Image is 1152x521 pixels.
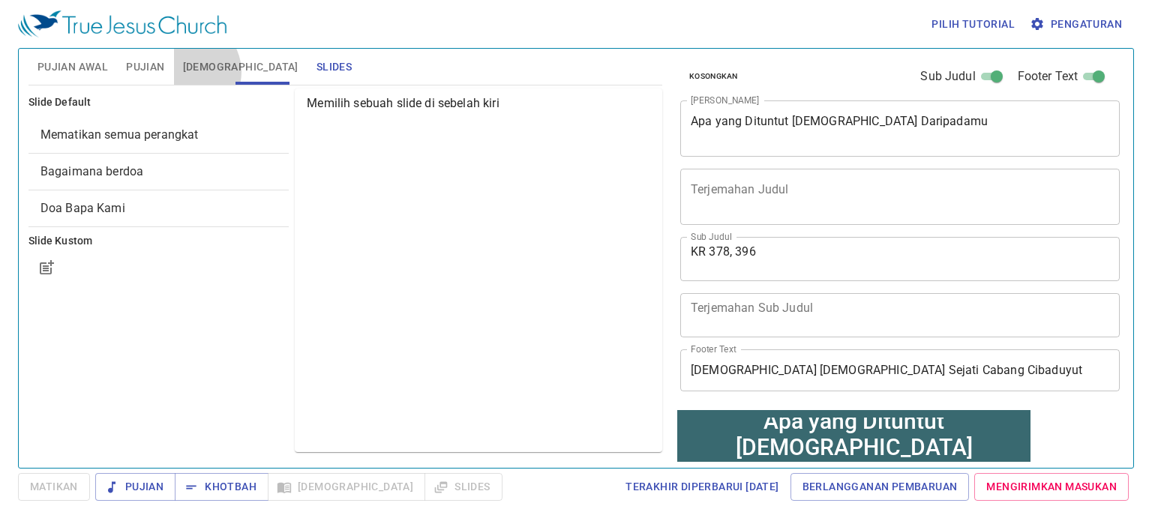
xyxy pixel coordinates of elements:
[126,58,164,76] span: Pujian
[107,478,163,496] span: Pujian
[931,15,1015,34] span: Pilih tutorial
[18,10,226,37] img: True Jesus Church
[625,478,778,496] span: Terakhir Diperbarui [DATE]
[691,114,1109,142] textarea: Apa yang Dituntut [DEMOGRAPHIC_DATA] Daripadamu
[925,10,1021,38] button: Pilih tutorial
[1033,15,1122,34] span: Pengaturan
[95,473,175,501] button: Pujian
[316,58,352,76] span: Slides
[689,70,738,83] span: Kosongkan
[28,154,289,190] div: Bagaimana berdoa
[183,58,298,76] span: [DEMOGRAPHIC_DATA]
[619,473,784,501] a: Terakhir Diperbarui [DATE]
[37,58,108,76] span: Pujian Awal
[175,473,268,501] button: Khotbah
[691,244,1109,273] textarea: KR 378, 396
[974,473,1129,501] a: Mengirimkan Masukan
[680,67,747,85] button: Kosongkan
[802,478,958,496] span: Berlangganan Pembaruan
[986,478,1117,496] span: Mengirimkan Masukan
[40,127,199,142] span: [object Object]
[28,94,289,111] h6: Slide Default
[920,67,975,85] span: Sub Judul
[1027,10,1128,38] button: Pengaturan
[187,478,256,496] span: Khotbah
[790,473,970,501] a: Berlangganan Pembaruan
[307,94,656,112] p: Memilih sebuah slide di sebelah kiri
[40,201,125,215] span: [object Object]
[1018,67,1078,85] span: Footer Text
[28,190,289,226] div: Doa Bapa Kami
[28,117,289,153] div: Mematikan semua perangkat
[28,233,289,250] h6: Slide Kustom
[40,164,143,178] span: [object Object]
